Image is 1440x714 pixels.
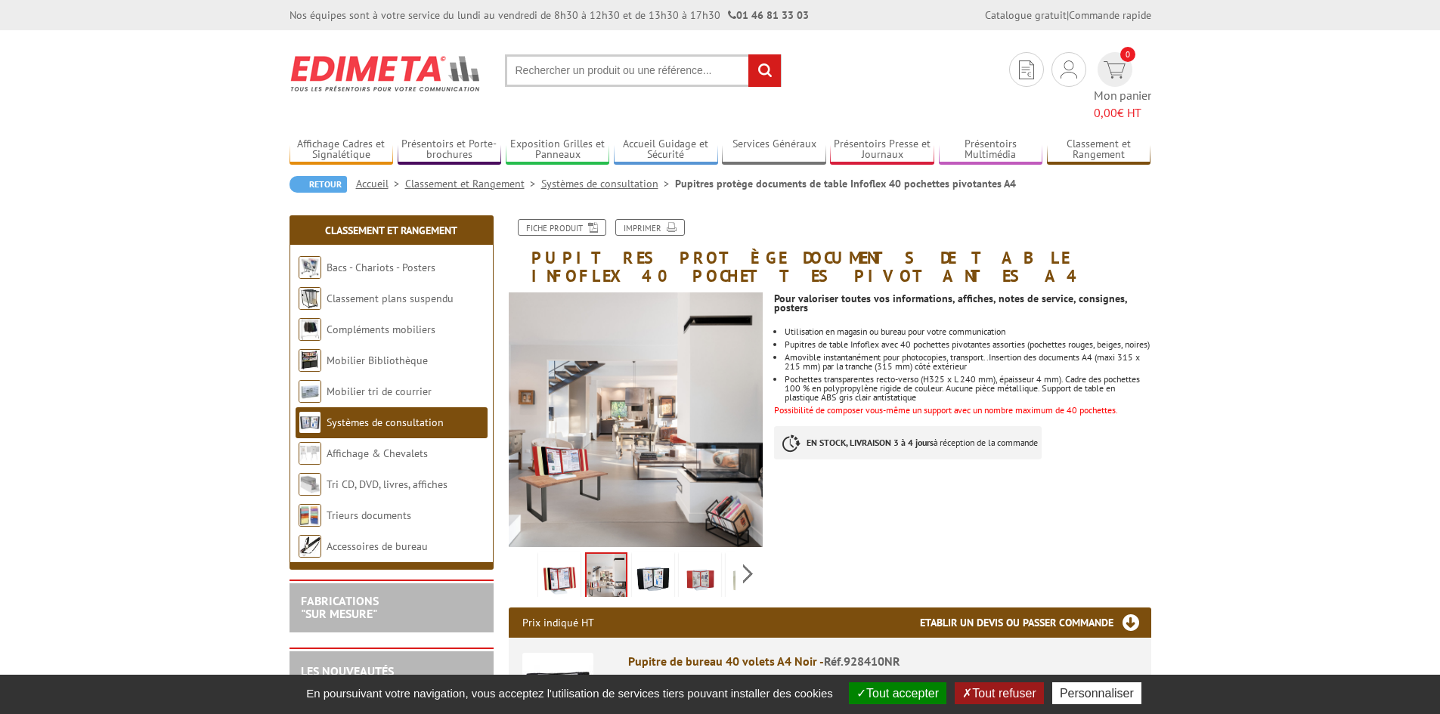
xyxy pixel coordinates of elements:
[1047,138,1151,162] a: Classement et Rangement
[356,177,405,190] a: Accueil
[785,375,1150,402] li: Pochettes transparentes recto-verso (H325 x L 240 mm), épaisseur 4 mm). Cadre des pochettes 100 %...
[774,292,1127,314] strong: Pour valoriser toutes vos informations, affiches, notes de service, consignes, posters
[774,426,1042,459] p: à réception de la commande
[541,555,578,602] img: pupitre_protege_documents_40_volets_noir_rouge_beige_928410nr_928410vn_928410be.jpg
[327,385,432,398] a: Mobilier tri de courrier
[635,555,671,602] img: pupitre_de_bureau_40_volets_a4_noir_928410nr.jpg
[729,555,765,602] img: pupitre_de_bureau_40_volets_a4_beige_928410be.jpg
[785,327,1150,336] li: Utilisation en magasin ou bureau pour votre communication
[785,340,1150,349] li: Pupitres de table Infoflex avec 40 pochettes pivotantes assorties (pochettes rouges, beiges, noires)
[824,654,900,669] span: Réf.928410NR
[299,256,321,279] img: Bacs - Chariots - Posters
[1052,682,1141,704] button: Personnaliser (fenêtre modale)
[299,287,321,310] img: Classement plans suspendu
[299,318,321,341] img: Compléments mobiliers
[299,349,321,372] img: Mobilier Bibliothèque
[1094,105,1117,120] span: 0,00
[614,138,718,162] a: Accueil Guidage et Sécurité
[327,261,435,274] a: Bacs - Chariots - Posters
[325,224,457,237] a: Classement et Rangement
[807,437,934,448] strong: EN STOCK, LIVRAISON 3 à 4 jours
[290,8,809,23] div: Nos équipes sont à votre service du lundi au vendredi de 8h30 à 12h30 et de 13h30 à 17h30
[398,138,502,162] a: Présentoirs et Porte-brochures
[615,219,685,236] a: Imprimer
[1094,104,1151,122] span: € HT
[985,8,1067,22] a: Catalogue gratuit
[830,138,934,162] a: Présentoirs Presse et Journaux
[1094,52,1151,122] a: devis rapide 0 Mon panier 0,00€ HT
[785,353,1150,371] li: Amovible instantanément pour photocopies, transport..Insertion des documents A4 (maxi 315 x 215 m...
[509,292,763,547] img: pupitre_de_bureau_40_volets_a4_mise_en_scene_928410be_928410nr_928410vn.jpg
[299,504,321,527] img: Trieurs documents
[299,380,321,403] img: Mobilier tri de courrier
[327,478,447,491] a: Tri CD, DVD, livres, affiches
[290,176,347,193] a: Retour
[1069,8,1151,22] a: Commande rapide
[327,539,428,553] a: Accessoires de bureau
[299,535,321,558] img: Accessoires de bureau
[920,607,1151,638] h3: Etablir un devis ou passer commande
[628,653,1138,670] div: Pupitre de bureau 40 volets A4 Noir -
[522,607,594,638] p: Prix indiqué HT
[505,54,782,87] input: Rechercher un produit ou une référence...
[985,8,1151,23] div: |
[849,682,946,704] button: Tout accepter
[290,45,482,101] img: Edimeta
[327,354,428,367] a: Mobilier Bibliothèque
[1104,61,1126,79] img: devis rapide
[541,177,675,190] a: Systèmes de consultation
[741,561,755,586] span: Next
[518,219,606,236] a: Fiche produit
[299,411,321,434] img: Systèmes de consultation
[327,447,428,460] a: Affichage & Chevalets
[299,687,841,700] span: En poursuivant votre navigation, vous acceptez l'utilisation de services tiers pouvant installer ...
[327,323,435,336] a: Compléments mobiliers
[327,508,411,522] a: Trieurs documents
[299,473,321,496] img: Tri CD, DVD, livres, affiches
[301,663,394,678] a: LES NOUVEAUTÉS
[722,138,826,162] a: Services Généraux
[748,54,781,87] input: rechercher
[728,8,809,22] strong: 01 46 81 33 03
[587,554,626,601] img: pupitre_de_bureau_40_volets_a4_mise_en_scene_928410be_928410nr_928410vn.jpg
[955,682,1043,704] button: Tout refuser
[301,593,379,622] a: FABRICATIONS"Sur Mesure"
[290,138,394,162] a: Affichage Cadres et Signalétique
[497,219,1163,285] h1: Pupitres protège documents de table Infoflex 40 pochettes pivotantes A4
[675,176,1016,191] li: Pupitres protège documents de table Infoflex 40 pochettes pivotantes A4
[1061,60,1077,79] img: devis rapide
[405,177,541,190] a: Classement et Rangement
[299,442,321,465] img: Affichage & Chevalets
[506,138,610,162] a: Exposition Grilles et Panneaux
[939,138,1043,162] a: Présentoirs Multimédia
[1094,87,1151,122] span: Mon panier
[327,292,454,305] a: Classement plans suspendu
[327,416,444,429] a: Systèmes de consultation
[682,555,718,602] img: pupitre_de_bureau_40_volets_a4_rouge_928410vn.jpg
[628,674,1138,695] p: Dim. ouvert H 35,5 x L 57,5 cm
[1019,60,1034,79] img: devis rapide
[1120,47,1135,62] span: 0
[774,404,1117,416] font: Possibilité de composer vous-même un support avec un nombre maximum de 40 pochettes.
